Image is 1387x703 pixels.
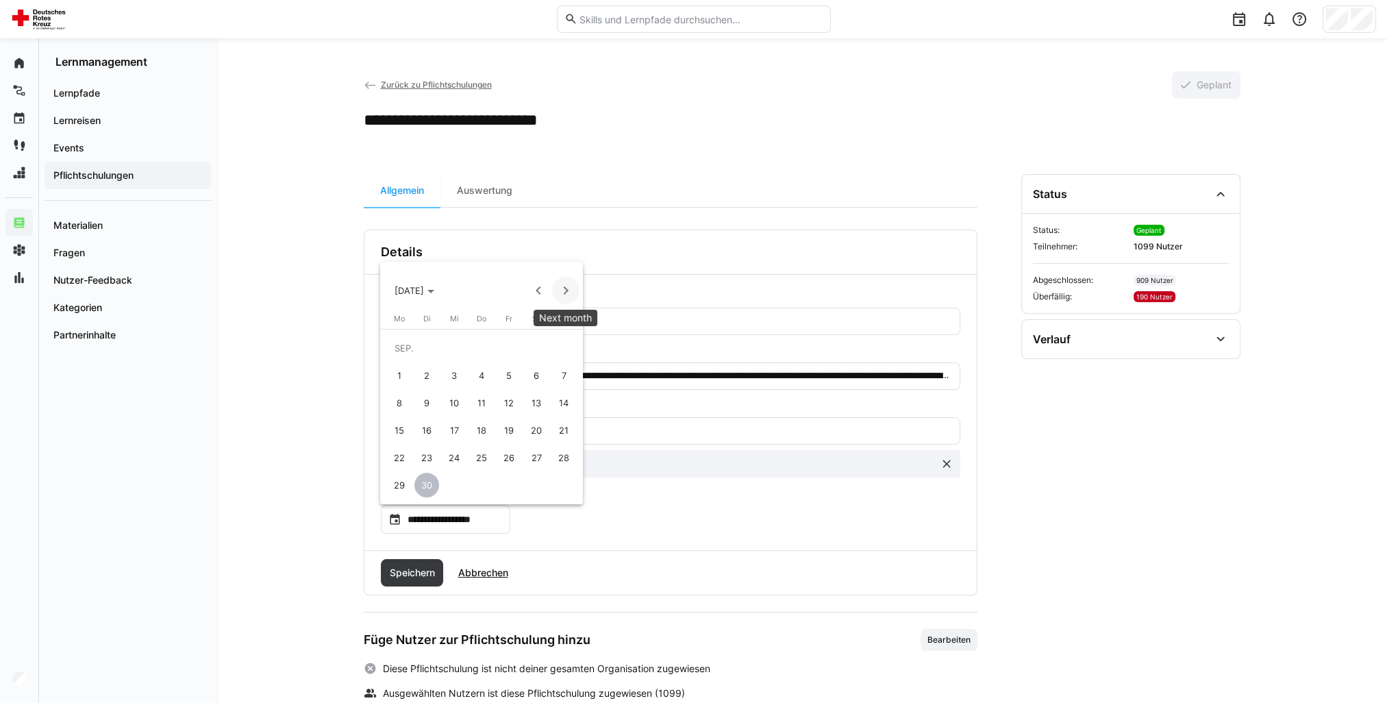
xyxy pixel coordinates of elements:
[551,391,576,415] span: 14
[442,445,466,470] span: 24
[414,445,439,470] span: 23
[440,444,468,471] button: 24. September 2025
[423,314,431,323] span: Di
[442,391,466,415] span: 10
[497,363,521,388] span: 5
[394,314,405,323] span: Mo
[495,444,523,471] button: 26. September 2025
[551,445,576,470] span: 28
[414,391,439,415] span: 9
[505,314,512,323] span: Fr
[387,473,412,497] span: 29
[495,362,523,389] button: 5. September 2025
[442,363,466,388] span: 3
[468,362,495,389] button: 4. September 2025
[477,314,487,323] span: Do
[523,362,550,389] button: 6. September 2025
[440,389,468,417] button: 10. September 2025
[534,310,597,326] div: Next month
[440,417,468,444] button: 17. September 2025
[550,389,577,417] button: 14. September 2025
[387,363,412,388] span: 1
[497,418,521,443] span: 19
[497,445,521,470] span: 26
[523,444,550,471] button: 27. September 2025
[469,391,494,415] span: 11
[395,285,424,296] span: [DATE]
[414,418,439,443] span: 16
[469,363,494,388] span: 4
[523,417,550,444] button: 20. September 2025
[414,473,439,497] span: 30
[550,444,577,471] button: 28. September 2025
[468,389,495,417] button: 11. September 2025
[495,417,523,444] button: 19. September 2025
[440,362,468,389] button: 3. September 2025
[550,417,577,444] button: 21. September 2025
[523,389,550,417] button: 13. September 2025
[387,418,412,443] span: 15
[551,418,576,443] span: 21
[532,314,541,323] span: Sa
[468,444,495,471] button: 25. September 2025
[413,444,440,471] button: 23. September 2025
[386,389,413,417] button: 8. September 2025
[387,445,412,470] span: 22
[413,389,440,417] button: 9. September 2025
[524,391,549,415] span: 13
[413,362,440,389] button: 2. September 2025
[442,418,466,443] span: 17
[495,389,523,417] button: 12. September 2025
[386,471,413,499] button: 29. September 2025
[525,277,552,304] button: Previous month
[413,471,440,499] button: 30. September 2025
[497,391,521,415] span: 12
[386,362,413,389] button: 1. September 2025
[413,417,440,444] button: 16. September 2025
[550,362,577,389] button: 7. September 2025
[386,444,413,471] button: 22. September 2025
[469,418,494,443] span: 18
[468,417,495,444] button: 18. September 2025
[524,418,549,443] span: 20
[386,417,413,444] button: 15. September 2025
[386,334,577,362] td: SEP.
[524,445,549,470] span: 27
[469,445,494,470] span: 25
[552,277,579,304] button: Next month
[387,391,412,415] span: 8
[389,278,440,303] button: Choose month and year
[524,363,549,388] span: 6
[450,314,459,323] span: Mi
[551,363,576,388] span: 7
[414,363,439,388] span: 2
